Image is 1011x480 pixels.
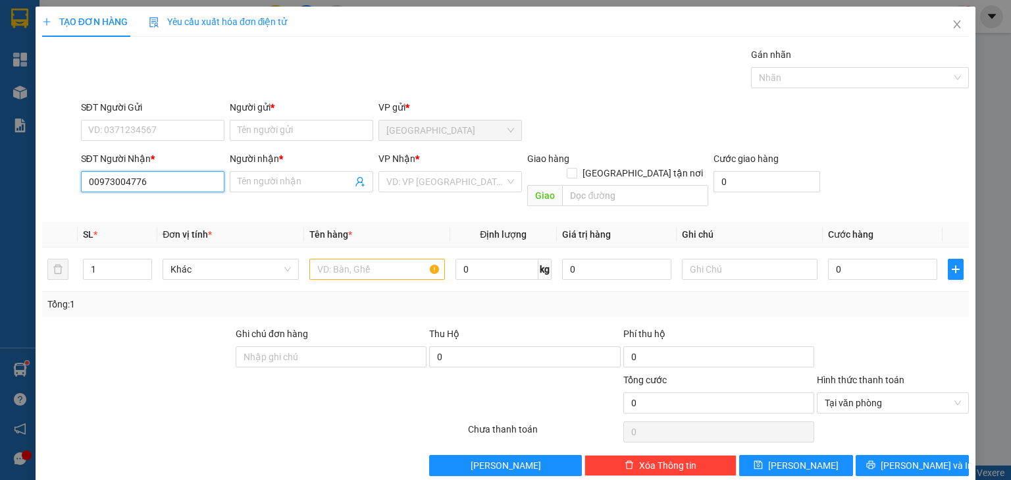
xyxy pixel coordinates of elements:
[378,100,522,115] div: VP gửi
[856,455,970,476] button: printer[PERSON_NAME] và In
[467,422,621,445] div: Chưa thanh toán
[83,229,93,240] span: SL
[639,458,696,473] span: Xóa Thông tin
[562,229,611,240] span: Giá trị hàng
[47,297,391,311] div: Tổng: 1
[817,375,904,385] label: Hình thức thanh toán
[881,458,973,473] span: [PERSON_NAME] và In
[754,460,763,471] span: save
[584,455,737,476] button: deleteXóa Thông tin
[309,259,445,280] input: VD: Bàn, Ghế
[81,100,224,115] div: SĐT Người Gửi
[713,153,779,164] label: Cước giao hàng
[163,229,212,240] span: Đơn vị tính
[866,460,875,471] span: printer
[623,327,814,346] div: Phí thu hộ
[471,458,541,473] span: [PERSON_NAME]
[825,393,961,413] span: Tại văn phòng
[170,259,290,279] span: Khác
[42,17,51,26] span: plus
[236,346,427,367] input: Ghi chú đơn hàng
[538,259,552,280] span: kg
[562,259,671,280] input: 0
[149,16,288,27] span: Yêu cầu xuất hóa đơn điện tử
[429,329,459,339] span: Thu Hộ
[623,375,667,385] span: Tổng cước
[47,259,68,280] button: delete
[378,153,415,164] span: VP Nhận
[309,229,352,240] span: Tên hàng
[682,259,817,280] input: Ghi Chú
[527,153,569,164] span: Giao hàng
[952,19,962,30] span: close
[480,229,527,240] span: Định lượng
[236,329,308,339] label: Ghi chú đơn hàng
[230,100,373,115] div: Người gửi
[386,120,514,140] span: Sài Gòn
[828,229,873,240] span: Cước hàng
[625,460,634,471] span: delete
[577,166,708,180] span: [GEOGRAPHIC_DATA] tận nơi
[948,259,964,280] button: plus
[562,185,708,206] input: Dọc đường
[42,16,128,27] span: TẠO ĐƠN HÀNG
[527,185,562,206] span: Giao
[81,151,224,166] div: SĐT Người Nhận
[149,17,159,28] img: icon
[355,176,365,187] span: user-add
[768,458,839,473] span: [PERSON_NAME]
[677,222,823,248] th: Ghi chú
[948,264,963,275] span: plus
[751,49,791,60] label: Gán nhãn
[713,171,820,192] input: Cước giao hàng
[230,151,373,166] div: Người nhận
[739,455,853,476] button: save[PERSON_NAME]
[939,7,975,43] button: Close
[429,455,581,476] button: [PERSON_NAME]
